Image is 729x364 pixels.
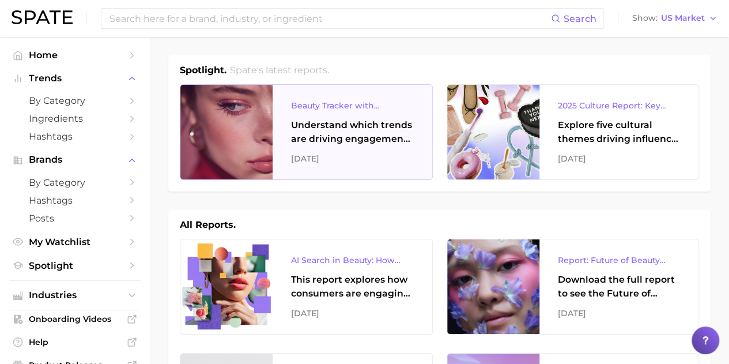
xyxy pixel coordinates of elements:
div: Download the full report to see the Future of Beauty trends we unpacked during the webinar. [558,273,681,301]
span: US Market [661,15,705,21]
span: Hashtags [29,131,121,142]
a: Report: Future of Beauty WebinarDownload the full report to see the Future of Beauty trends we un... [447,239,700,335]
button: Industries [9,287,141,304]
button: Brands [9,151,141,168]
a: by Category [9,174,141,192]
div: [DATE] [291,306,414,320]
a: Hashtags [9,192,141,209]
input: Search here for a brand, industry, or ingredient [108,9,551,28]
h1: Spotlight. [180,63,226,77]
span: by Category [29,177,121,188]
a: Onboarding Videos [9,310,141,328]
a: Help [9,333,141,351]
div: Beauty Tracker with Popularity Index [291,99,414,112]
a: AI Search in Beauty: How Consumers Are Using ChatGPT vs. Google SearchThis report explores how co... [180,239,433,335]
span: Industries [29,290,121,301]
span: Hashtags [29,195,121,206]
span: Brands [29,155,121,165]
span: My Watchlist [29,237,121,247]
span: Ingredients [29,113,121,124]
span: Show [632,15,658,21]
a: Beauty Tracker with Popularity IndexUnderstand which trends are driving engagement across platfor... [180,84,433,180]
div: Explore five cultural themes driving influence across beauty, food, and pop culture. [558,118,681,146]
span: Help [29,337,121,347]
span: Onboarding Videos [29,314,121,324]
div: Report: Future of Beauty Webinar [558,253,681,267]
a: Home [9,46,141,64]
div: AI Search in Beauty: How Consumers Are Using ChatGPT vs. Google Search [291,253,414,267]
button: Trends [9,70,141,87]
button: ShowUS Market [629,11,720,26]
a: My Watchlist [9,233,141,251]
span: Trends [29,73,121,84]
div: Understand which trends are driving engagement across platforms in the skin, hair, makeup, and fr... [291,118,414,146]
div: This report explores how consumers are engaging with AI-powered search tools — and what it means ... [291,273,414,301]
a: Ingredients [9,110,141,127]
span: Spotlight [29,260,121,271]
a: Posts [9,209,141,227]
img: SPATE [12,10,73,24]
h1: All Reports. [180,218,236,232]
span: Home [29,50,121,61]
div: [DATE] [558,306,681,320]
a: Spotlight [9,257,141,275]
a: by Category [9,92,141,110]
div: [DATE] [291,152,414,166]
span: by Category [29,95,121,106]
span: Posts [29,213,121,224]
div: [DATE] [558,152,681,166]
span: Search [564,13,596,24]
a: Hashtags [9,127,141,145]
h2: Spate's latest reports. [230,63,329,77]
a: 2025 Culture Report: Key Themes That Are Shaping Consumer DemandExplore five cultural themes driv... [447,84,700,180]
div: 2025 Culture Report: Key Themes That Are Shaping Consumer Demand [558,99,681,112]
